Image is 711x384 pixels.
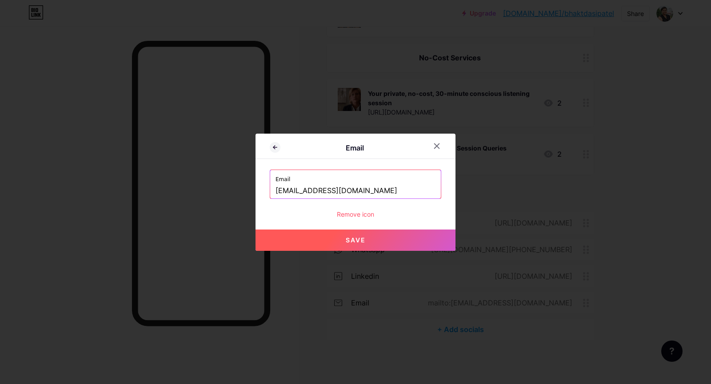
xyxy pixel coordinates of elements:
[270,210,441,219] div: Remove icon
[280,143,429,153] div: Email
[276,170,435,183] label: Email
[346,236,366,244] span: Save
[276,183,435,198] input: your@domain.com
[256,230,455,251] button: Save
